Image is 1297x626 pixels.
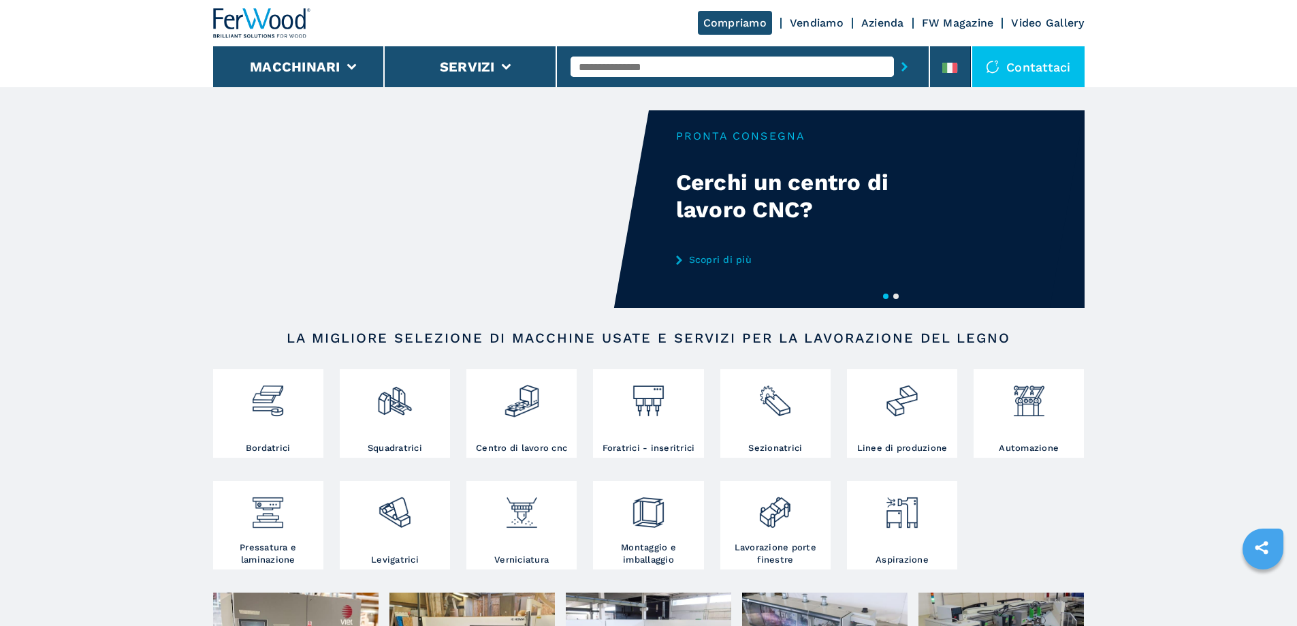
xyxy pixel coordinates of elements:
a: Scopri di più [676,254,943,265]
img: automazione.png [1011,373,1047,419]
h3: Linee di produzione [857,442,948,454]
button: submit-button [894,51,915,82]
h3: Bordatrici [246,442,291,454]
h3: Automazione [999,442,1059,454]
a: sharethis [1245,531,1279,565]
a: FW Magazine [922,16,994,29]
img: bordatrici_1.png [250,373,286,419]
img: Contattaci [986,60,999,74]
a: Automazione [974,369,1084,458]
h3: Foratrici - inseritrici [603,442,695,454]
a: Aspirazione [847,481,957,569]
img: squadratrici_2.png [377,373,413,419]
h3: Montaggio e imballaggio [596,542,700,566]
img: centro_di_lavoro_cnc_2.png [504,373,540,419]
h3: Levigatrici [371,554,419,566]
img: linee_di_produzione_2.png [884,373,920,419]
img: aspirazione_1.png [884,484,920,531]
img: pressa-strettoia.png [250,484,286,531]
button: Macchinari [250,59,340,75]
h2: LA MIGLIORE SELEZIONE DI MACCHINE USATE E SERVIZI PER LA LAVORAZIONE DEL LEGNO [257,330,1041,346]
a: Bordatrici [213,369,323,458]
img: montaggio_imballaggio_2.png [630,484,667,531]
a: Foratrici - inseritrici [593,369,703,458]
h3: Lavorazione porte finestre [724,542,827,566]
a: Levigatrici [340,481,450,569]
button: 1 [883,294,888,299]
a: Montaggio e imballaggio [593,481,703,569]
img: Ferwood [213,8,311,38]
a: Pressatura e laminazione [213,481,323,569]
img: lavorazione_porte_finestre_2.png [757,484,793,531]
a: Sezionatrici [720,369,831,458]
h3: Centro di lavoro cnc [476,442,567,454]
h3: Pressatura e laminazione [217,542,320,566]
iframe: Chat [1239,565,1287,616]
img: levigatrici_2.png [377,484,413,531]
button: Servizi [440,59,495,75]
div: Contattaci [972,46,1085,87]
button: 2 [893,294,899,299]
a: Vendiamo [790,16,844,29]
a: Video Gallery [1011,16,1084,29]
h3: Squadratrici [368,442,422,454]
h3: Verniciatura [494,554,549,566]
a: Verniciatura [466,481,577,569]
a: Lavorazione porte finestre [720,481,831,569]
a: Compriamo [698,11,772,35]
img: sezionatrici_2.png [757,373,793,419]
img: foratrici_inseritrici_2.png [630,373,667,419]
h3: Aspirazione [876,554,929,566]
a: Centro di lavoro cnc [466,369,577,458]
a: Azienda [861,16,904,29]
a: Squadratrici [340,369,450,458]
h3: Sezionatrici [748,442,802,454]
img: verniciatura_1.png [504,484,540,531]
a: Linee di produzione [847,369,957,458]
video: Your browser does not support the video tag. [213,110,649,308]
